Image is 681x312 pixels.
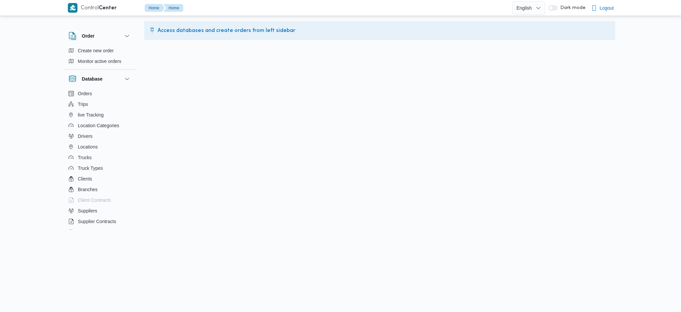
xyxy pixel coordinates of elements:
[66,99,134,110] button: Trips
[66,216,134,227] button: Supplier Contracts
[82,75,102,83] h3: Database
[66,205,134,216] button: Suppliers
[78,207,97,215] span: Suppliers
[78,164,103,172] span: Truck Types
[66,56,134,67] button: Monitor active orders
[163,4,183,12] button: Home
[78,90,92,98] span: Orders
[78,132,92,140] span: Drivers
[78,228,94,236] span: Devices
[66,120,134,131] button: Location Categories
[78,143,98,151] span: Locations
[78,47,114,55] span: Create new order
[66,184,134,195] button: Branches
[66,152,134,163] button: Trucks
[66,173,134,184] button: Clients
[78,185,97,193] span: Branches
[66,227,134,237] button: Devices
[589,1,616,15] button: Logout
[78,217,116,225] span: Supplier Contracts
[66,195,134,205] button: Client Contracts
[63,45,136,69] div: Order
[63,88,136,232] div: Database
[78,196,111,204] span: Client Contracts
[158,27,295,35] span: Access databases and create orders from left sidebar
[78,122,119,130] span: Location Categories
[66,88,134,99] button: Orders
[78,154,91,161] span: Trucks
[78,100,88,108] span: Trips
[68,3,77,13] img: X8yXhbKr1z7QwAAAABJRU5ErkJggg==
[66,45,134,56] button: Create new order
[68,32,131,40] button: Order
[66,142,134,152] button: Locations
[99,6,117,11] b: Center
[66,131,134,142] button: Drivers
[145,4,165,12] button: Home
[66,110,134,120] button: live Tracking
[78,175,92,183] span: Clients
[66,163,134,173] button: Truck Types
[558,5,586,11] span: Dark mode
[68,75,131,83] button: Database
[78,111,104,119] span: live Tracking
[82,32,94,40] h3: Order
[600,4,614,12] span: Logout
[78,57,121,65] span: Monitor active orders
